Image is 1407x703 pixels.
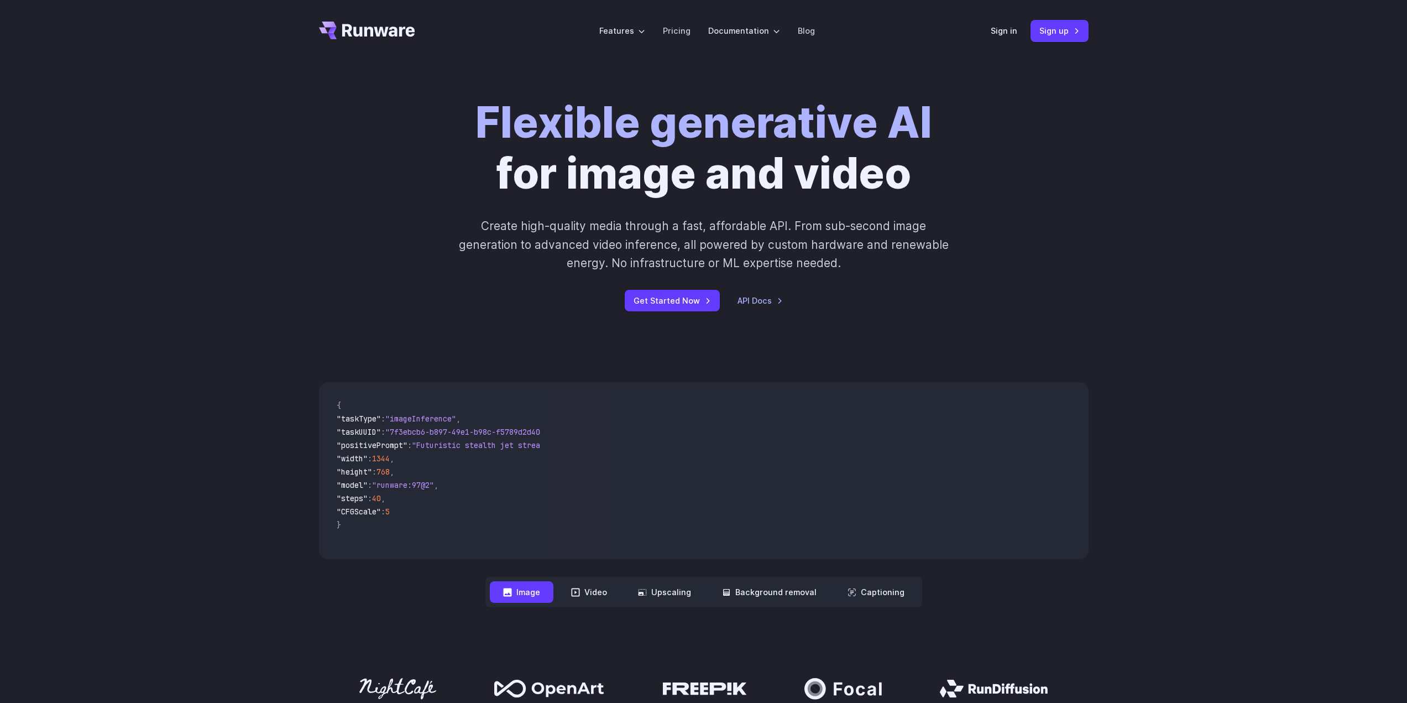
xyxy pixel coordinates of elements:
[337,414,381,424] span: "taskType"
[434,480,438,490] span: ,
[319,22,415,39] a: Go to /
[368,480,372,490] span: :
[390,454,394,464] span: ,
[385,427,553,437] span: "7f3ebcb6-b897-49e1-b98c-f5789d2d40d7"
[381,414,385,424] span: :
[337,480,368,490] span: "model"
[457,217,950,272] p: Create high-quality media through a fast, affordable API. From sub-second image generation to adv...
[599,24,645,37] label: Features
[368,493,372,503] span: :
[407,440,412,450] span: :
[663,24,691,37] a: Pricing
[381,493,385,503] span: ,
[337,493,368,503] span: "steps"
[475,97,932,199] h1: for image and video
[475,97,932,148] strong: Flexible generative AI
[372,480,434,490] span: "runware:97@2"
[709,581,830,603] button: Background removal
[490,581,553,603] button: Image
[337,507,381,517] span: "CFGScale"
[738,294,783,307] a: API Docs
[798,24,815,37] a: Blog
[381,507,385,517] span: :
[337,520,341,530] span: }
[385,507,390,517] span: 5
[412,440,814,450] span: "Futuristic stealth jet streaking through a neon-lit cityscape with glowing purple exhaust"
[456,414,461,424] span: ,
[991,24,1017,37] a: Sign in
[337,440,407,450] span: "positivePrompt"
[708,24,780,37] label: Documentation
[372,454,390,464] span: 1344
[625,290,720,311] a: Get Started Now
[337,400,341,410] span: {
[390,467,394,477] span: ,
[337,454,368,464] span: "width"
[372,467,376,477] span: :
[834,581,918,603] button: Captioning
[625,581,704,603] button: Upscaling
[337,467,372,477] span: "height"
[368,454,372,464] span: :
[381,427,385,437] span: :
[372,493,381,503] span: 40
[337,427,381,437] span: "taskUUID"
[376,467,390,477] span: 768
[1031,20,1089,41] a: Sign up
[385,414,456,424] span: "imageInference"
[558,581,620,603] button: Video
